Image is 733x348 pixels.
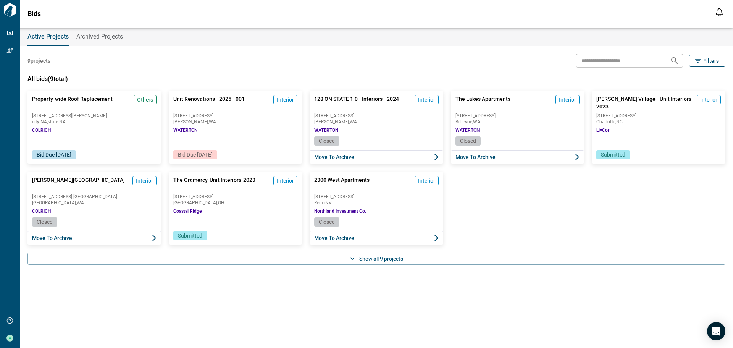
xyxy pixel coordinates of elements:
div: Open Intercom Messenger [707,322,725,340]
span: Submitted [601,152,625,158]
span: [STREET_ADDRESS] [314,194,439,199]
button: Show all 9 projects [27,253,725,265]
button: Open notification feed [713,6,725,18]
span: Coastal Ridge [173,208,202,214]
span: Move to Archive [455,153,496,161]
span: [GEOGRAPHIC_DATA] , WA [32,201,157,205]
span: Archived Projects [76,33,123,40]
span: Bids [27,10,41,18]
button: Move to Archive [310,231,443,245]
span: Interior [277,177,294,185]
span: [PERSON_NAME] Village - Unit Interiors- 2023 [596,95,694,110]
span: WATERTON [173,127,197,133]
span: COLRICH [32,208,51,214]
span: LivCor [596,127,609,133]
span: WATERTON [455,127,480,133]
span: Northland Investment Co. [314,208,366,214]
span: Property-wide Roof Replacement [32,95,113,110]
span: [PERSON_NAME][GEOGRAPHIC_DATA] [32,176,125,191]
span: [PERSON_NAME] , WA [173,120,298,124]
span: Closed [319,219,335,225]
span: Interior [418,177,435,185]
span: [STREET_ADDRESS] [596,113,721,118]
span: Move to Archive [314,234,354,242]
button: Filters [689,55,725,67]
span: [STREET_ADDRESS] [173,113,298,118]
span: Move to Archive [314,153,354,161]
span: Closed [460,138,476,144]
span: [PERSON_NAME] , WA [314,120,439,124]
span: [STREET_ADDRESS] [314,113,439,118]
span: Bid Due [DATE] [178,152,213,158]
span: Closed [319,138,335,144]
span: [STREET_ADDRESS] [455,113,580,118]
span: WATERTON [314,127,338,133]
span: Move to Archive [32,234,72,242]
span: All bids ( 9 total) [27,75,68,83]
span: Active Projects [27,33,69,40]
span: The Lakes Apartments [455,95,510,110]
span: Unit Renovations - 2025 - 001 [173,95,245,110]
span: Bid Due [DATE] [37,152,71,158]
span: 128 ON STATE 1.0 - Interiors - 2024 [314,95,399,110]
span: city NA , state NA [32,120,157,124]
span: Interior [559,96,576,104]
span: [STREET_ADDRESS] [GEOGRAPHIC_DATA] [32,194,157,199]
div: base tabs [20,28,733,46]
button: Move to Archive [451,150,584,164]
span: 2300 West Apartments [314,176,370,191]
span: [STREET_ADDRESS][PERSON_NAME] [32,113,157,118]
span: Filters [703,57,719,65]
span: 9 projects [27,57,50,65]
span: [GEOGRAPHIC_DATA] , OH [173,201,298,205]
button: Move to Archive [310,150,443,164]
span: [STREET_ADDRESS] [173,194,298,199]
span: Interior [700,96,717,104]
span: Submitted [178,233,202,239]
span: Closed [37,219,53,225]
span: Interior [277,96,294,104]
button: Move to Archive [27,231,161,245]
span: Interior [136,177,153,185]
span: Bellevue , WA [455,120,580,124]
span: Interior [418,96,435,104]
span: Charlotte , NC [596,120,721,124]
span: Others [137,96,153,104]
span: COLRICH [32,127,51,133]
span: Reno , NV [314,201,439,205]
span: The Gramercy-Unit Interiors-2023 [173,176,255,191]
button: Search projects [667,53,682,68]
